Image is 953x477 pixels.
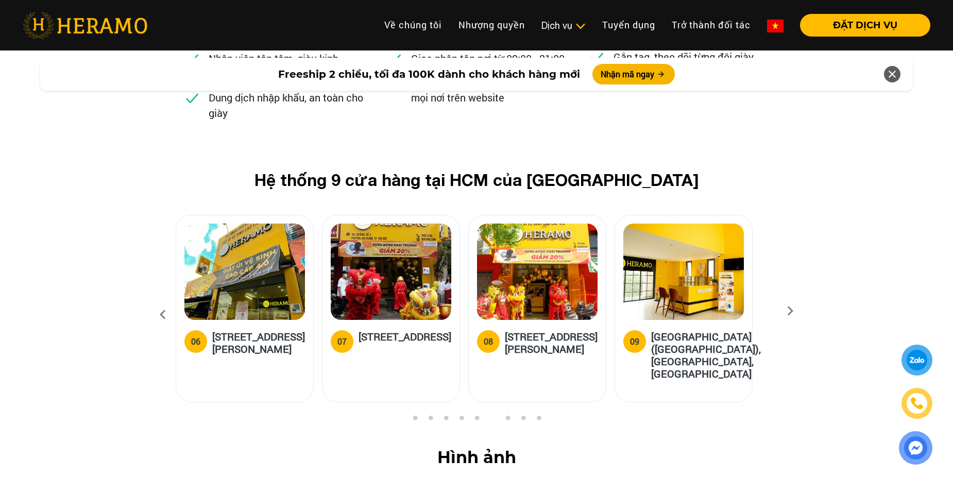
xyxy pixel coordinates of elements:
img: checked.svg [184,50,200,67]
img: phone-icon [910,397,924,410]
a: ĐẶT DỊCH VỤ [792,21,930,30]
h5: [GEOGRAPHIC_DATA] ([GEOGRAPHIC_DATA]), [GEOGRAPHIC_DATA], [GEOGRAPHIC_DATA] [651,330,761,380]
button: 9 [533,415,543,425]
p: Giao nhận tận nơi từ 09:00 - 21:00 [411,50,565,66]
button: 2 [425,415,435,425]
img: heramo-15a-duong-so-2-phuong-an-khanh-thu-duc [331,224,451,320]
button: Nhận mã ngay [592,64,675,84]
button: 4 [456,415,466,425]
button: 8 [518,415,528,425]
img: subToggleIcon [575,21,586,31]
div: 07 [337,335,347,348]
span: Freeship 2 chiều, tối đa 100K dành cho khách hàng mới [278,66,580,82]
button: 6 [487,415,497,425]
h5: [STREET_ADDRESS][PERSON_NAME] [212,330,305,355]
h5: [STREET_ADDRESS][PERSON_NAME] [505,330,598,355]
button: ĐẶT DỊCH VỤ [800,14,930,37]
button: 7 [502,415,513,425]
a: Nhượng quyền [450,14,533,36]
h5: [STREET_ADDRESS] [359,330,451,351]
h2: Hình ảnh [16,448,937,467]
button: 5 [471,415,482,425]
img: vn-flag.png [767,20,784,32]
img: checked.svg [386,50,403,67]
p: Nhân viên tận tâm, giàu kinh nghiệm [209,50,364,81]
div: 09 [630,335,639,348]
a: Về chúng tôi [376,14,450,36]
img: checked.svg [184,90,200,106]
div: Dịch vụ [541,19,586,32]
div: 06 [191,335,200,348]
a: Trở thành đối tác [663,14,759,36]
img: heramo-398-duong-hoang-dieu-phuong-2-quan-4 [477,224,598,320]
button: 3 [440,415,451,425]
h2: Hệ thống 9 cửa hàng tại HCM của [GEOGRAPHIC_DATA] [192,170,761,190]
a: phone-icon [903,389,931,417]
img: heramo-314-le-van-viet-phuong-tang-nhon-phu-b-quan-9 [184,224,305,320]
img: heramo-logo.png [23,12,147,39]
button: 1 [410,415,420,425]
img: heramo-parc-villa-dai-phuoc-island-dong-nai [623,224,744,320]
a: Tuyển dụng [594,14,663,36]
div: 08 [484,335,493,348]
p: Dung dịch nhập khẩu, an toàn cho giày [209,90,364,121]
